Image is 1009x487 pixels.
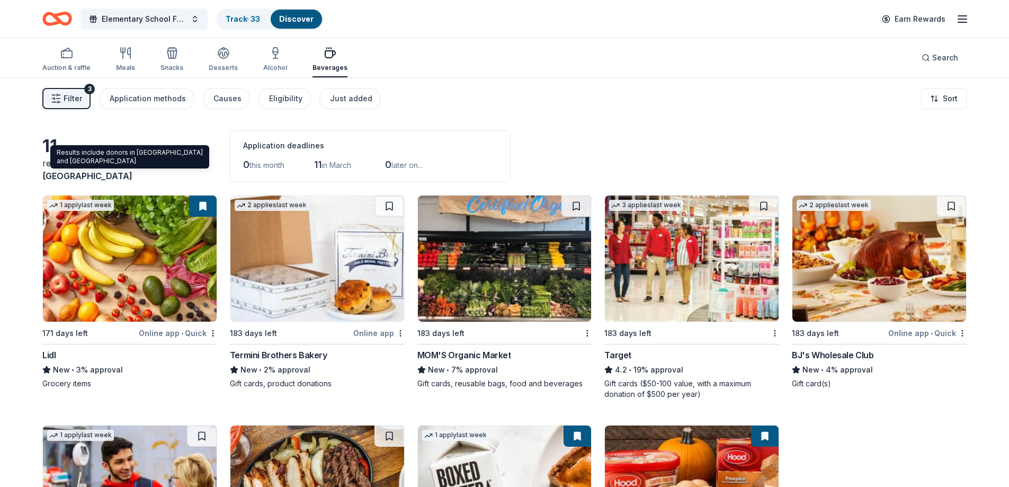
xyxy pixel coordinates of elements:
[102,13,186,25] span: Elementary School Fundraiser/ Tricky Tray
[269,92,302,105] div: Eligibility
[792,364,967,376] div: 4% approval
[792,349,873,361] div: BJ's Wholesale Club
[314,159,322,170] span: 11
[385,159,391,170] span: 0
[160,42,183,77] button: Snacks
[64,92,82,105] span: Filter
[279,14,314,23] a: Discover
[110,92,186,105] div: Application methods
[604,195,779,400] a: Image for Target3 applieslast week183 days leftTarget4.2•19% approvalGift cards ($50-100 value, w...
[230,364,405,376] div: 2% approval
[42,364,217,376] div: 3% approval
[50,145,209,169] div: Results include donors in [GEOGRAPHIC_DATA] and [GEOGRAPHIC_DATA]
[181,329,183,338] span: •
[226,14,260,23] a: Track· 33
[203,88,250,109] button: Causes
[42,42,91,77] button: Auction & raffle
[230,195,405,389] a: Image for Termini Brothers Bakery2 applieslast week183 days leftOnline appTermini Brothers Bakery...
[213,92,242,105] div: Causes
[263,64,287,72] div: Alcohol
[792,195,967,389] a: Image for BJ's Wholesale Club2 applieslast week183 days leftOnline app•QuickBJ's Wholesale ClubNe...
[876,10,952,29] a: Earn Rewards
[235,200,309,211] div: 2 applies last week
[604,364,779,376] div: 19% approval
[921,88,967,109] button: Sort
[319,88,381,109] button: Just added
[47,430,114,441] div: 1 apply last week
[42,64,91,72] div: Auction & raffle
[42,378,217,389] div: Grocery items
[609,200,683,211] div: 3 applies last week
[604,327,651,340] div: 183 days left
[604,349,631,361] div: Target
[230,378,405,389] div: Gift cards, product donations
[81,8,208,30] button: Elementary School Fundraiser/ Tricky Tray
[99,88,194,109] button: Application methods
[428,364,445,376] span: New
[605,196,779,322] img: Image for Target
[615,364,627,376] span: 4.2
[243,159,249,170] span: 0
[42,6,72,31] a: Home
[417,327,465,340] div: 183 days left
[84,84,95,94] div: 3
[312,42,347,77] button: Beverages
[47,200,114,211] div: 1 apply last week
[139,326,217,340] div: Online app Quick
[209,64,238,72] div: Desserts
[943,92,958,105] span: Sort
[116,64,135,72] div: Meals
[216,8,323,30] button: Track· 33Discover
[249,161,284,170] span: this month
[604,378,779,400] div: Gift cards ($50-100 value, with a maximum donation of $500 per year)
[422,430,489,441] div: 1 apply last week
[116,42,135,77] button: Meals
[42,157,217,182] div: results
[263,42,287,77] button: Alcohol
[230,327,277,340] div: 183 days left
[888,326,967,340] div: Online app Quick
[391,161,423,170] span: later on...
[417,195,592,389] a: Image for MOM'S Organic Market183 days leftMOM'S Organic MarketNew•7% approvalGift cards, reusabl...
[230,196,404,322] img: Image for Termini Brothers Bakery
[42,88,91,109] button: Filter3
[447,366,449,374] span: •
[417,364,592,376] div: 7% approval
[43,196,217,322] img: Image for Lidl
[418,196,592,322] img: Image for MOM'S Organic Market
[259,366,262,374] span: •
[322,161,351,170] span: in March
[42,136,217,157] div: 11
[629,366,632,374] span: •
[42,327,88,340] div: 171 days left
[797,200,871,211] div: 2 applies last week
[792,196,966,322] img: Image for BJ's Wholesale Club
[822,366,824,374] span: •
[913,47,967,68] button: Search
[353,326,405,340] div: Online app
[792,378,967,389] div: Gift card(s)
[240,364,257,376] span: New
[258,88,311,109] button: Eligibility
[417,349,511,361] div: MOM'S Organic Market
[230,349,327,361] div: Termini Brothers Bakery
[42,349,56,361] div: Lidl
[42,195,217,389] a: Image for Lidl1 applylast week171 days leftOnline app•QuickLidlNew•3% approvalGrocery items
[209,42,238,77] button: Desserts
[72,366,74,374] span: •
[931,329,933,338] span: •
[243,139,497,152] div: Application deadlines
[417,378,592,389] div: Gift cards, reusable bags, food and beverages
[792,327,839,340] div: 183 days left
[53,364,70,376] span: New
[932,51,958,64] span: Search
[312,64,347,72] div: Beverages
[160,64,183,72] div: Snacks
[330,92,372,105] div: Just added
[802,364,819,376] span: New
